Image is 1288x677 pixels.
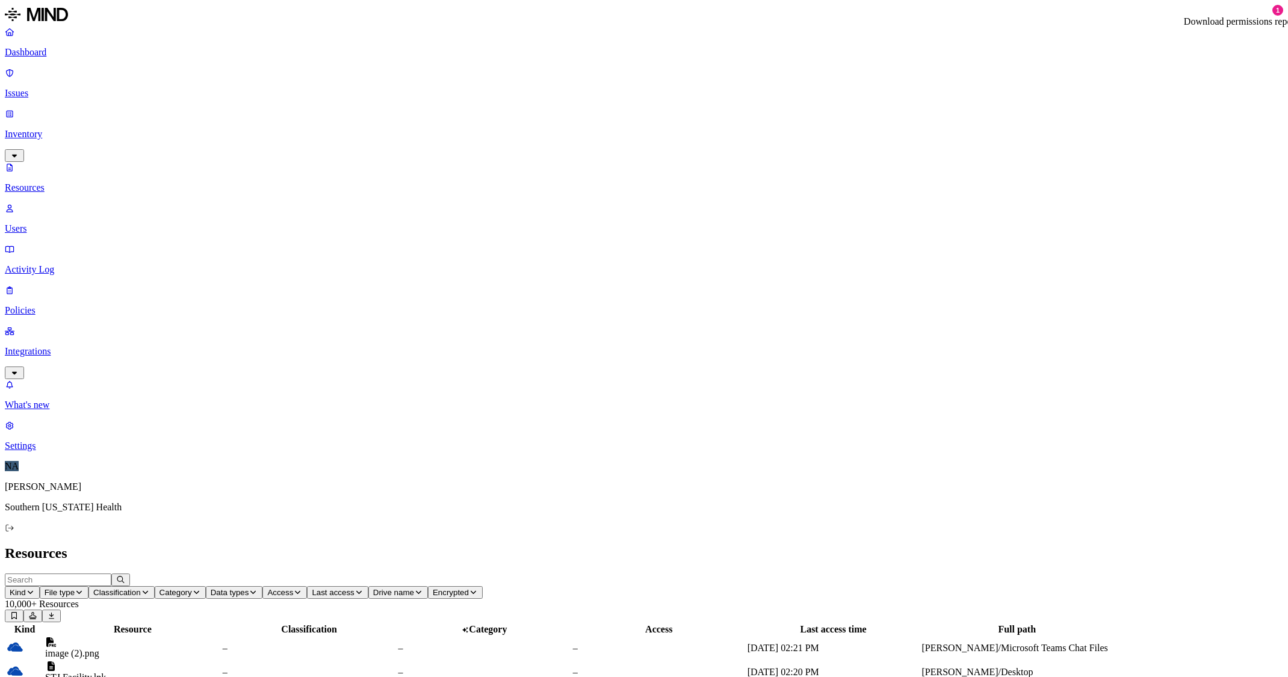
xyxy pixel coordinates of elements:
p: What's new [5,400,1283,410]
a: MIND [5,5,1283,26]
a: Resources [5,162,1283,193]
div: image (2).png [45,648,220,659]
p: Dashboard [5,47,1283,58]
p: Policies [5,305,1283,316]
p: Inventory [5,129,1283,140]
a: Integrations [5,326,1283,377]
p: Integrations [5,346,1283,357]
span: – [398,643,403,653]
a: What's new [5,379,1283,410]
span: Access [267,588,293,597]
span: Data types [211,588,249,597]
p: Activity Log [5,264,1283,275]
div: Last access time [748,624,920,635]
img: MIND [5,5,68,24]
img: onedrive.svg [7,638,23,655]
span: Drive name [373,588,414,597]
a: Settings [5,420,1283,451]
span: NA [5,461,19,471]
span: – [398,667,403,677]
div: Kind [7,624,43,635]
span: Classification [93,588,141,597]
p: Users [5,223,1283,234]
a: Dashboard [5,26,1283,58]
div: Classification [223,624,396,635]
p: Resources [5,182,1283,193]
span: – [573,643,578,653]
div: Resource [45,624,220,635]
p: Issues [5,88,1283,99]
span: – [223,643,228,653]
a: Inventory [5,108,1283,160]
div: Access [573,624,745,635]
span: 10,000+ Resources [5,599,79,609]
span: [DATE] 02:20 PM [748,667,819,677]
span: Last access [312,588,354,597]
div: [PERSON_NAME]/Microsoft Teams Chat Files [922,643,1113,654]
p: Southern [US_STATE] Health [5,502,1283,513]
a: Policies [5,285,1283,316]
span: – [223,667,228,677]
p: Settings [5,441,1283,451]
h2: Resources [5,545,1283,561]
div: Full path [922,624,1113,635]
span: Encrypted [433,588,469,597]
span: Kind [10,588,26,597]
span: Category [159,588,192,597]
span: File type [45,588,75,597]
span: – [573,667,578,677]
a: Users [5,203,1283,234]
div: 1 [1272,5,1283,16]
a: Issues [5,67,1283,99]
span: Category [469,624,507,634]
a: Activity Log [5,244,1283,275]
input: Search [5,573,111,586]
span: [DATE] 02:21 PM [748,643,819,653]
